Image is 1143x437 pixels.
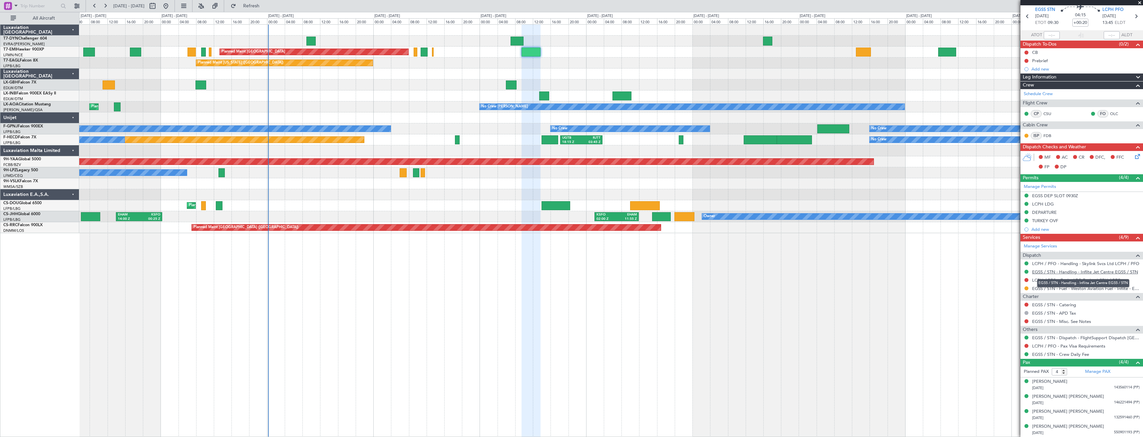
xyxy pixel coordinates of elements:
[817,18,834,24] div: 04:00
[1032,269,1138,275] a: EGSS / STN - Handling - Inflite Jet Centre EGSS / STN
[1102,7,1124,13] span: LCPH PFO
[1032,277,1121,283] a: LCPH / PFO - Fuel - AEG Fuels - LCPH / PFO
[639,18,657,24] div: 12:00
[1011,18,1029,24] div: 00:00
[3,140,21,145] a: LFPB/LBG
[3,179,38,183] a: 9H-VSLKFalcon 7X
[3,80,18,84] span: LX-GBH
[1024,243,1057,250] a: Manage Services
[1012,13,1038,19] div: [DATE] - [DATE]
[17,16,70,21] span: All Aircraft
[1114,385,1140,390] span: 143560114 (PP)
[871,135,887,145] div: No Crew
[91,102,196,112] div: Planned Maint [GEOGRAPHIC_DATA] ([GEOGRAPHIC_DATA])
[3,162,21,167] a: FCBB/BZV
[1032,286,1140,291] a: EGSS / STN - Fuel - Weston Aviation Fuel - Inflite - EGSS / STN
[3,48,44,52] a: T7-EMIHawker 900XP
[480,18,497,24] div: 00:00
[596,213,616,217] div: KSFO
[1032,50,1038,55] div: CB
[1031,32,1042,39] span: ATOT
[227,1,267,11] button: Refresh
[3,102,51,106] a: LX-AOACitation Mustang
[1032,310,1076,316] a: EGSS / STN - APD Tax
[852,18,870,24] div: 12:00
[189,201,294,211] div: Planned Maint [GEOGRAPHIC_DATA] ([GEOGRAPHIC_DATA])
[994,18,1011,24] div: 20:00
[108,18,125,24] div: 12:00
[3,135,18,139] span: F-HECD
[704,212,715,221] div: Owner
[1031,66,1140,72] div: Add new
[1032,385,1043,390] span: [DATE]
[728,18,746,24] div: 08:00
[657,18,675,24] div: 16:00
[3,184,23,189] a: WMSA/SZB
[1023,73,1056,81] span: Leg Information
[834,18,852,24] div: 08:00
[1032,210,1057,215] div: DEPARTURE
[231,18,249,24] div: 16:00
[302,18,320,24] div: 08:00
[1024,91,1053,97] a: Schedule Crew
[586,18,604,24] div: 00:00
[1060,164,1066,171] span: DP
[373,18,391,24] div: 00:00
[1023,359,1030,366] span: Pax
[692,18,710,24] div: 00:00
[3,129,21,134] a: LFPB/LBG
[444,18,462,24] div: 16:00
[374,13,400,19] div: [DATE] - [DATE]
[1032,423,1104,430] div: [PERSON_NAME] [PERSON_NAME]
[562,140,581,145] div: 18:15 Z
[621,18,639,24] div: 08:00
[1115,20,1125,26] span: ELDT
[3,96,23,101] a: EDLW/DTM
[3,206,21,211] a: LFPB/LBG
[3,201,19,205] span: CS-DOU
[3,157,18,161] span: 9H-YAA
[1119,359,1129,365] span: (4/4)
[581,140,600,145] div: 03:45 Z
[746,18,763,24] div: 12:00
[1119,234,1129,241] span: (4/9)
[139,217,161,221] div: 00:25 Z
[906,13,932,19] div: [DATE] - [DATE]
[941,18,958,24] div: 08:00
[958,18,976,24] div: 12:00
[139,213,161,217] div: KSFO
[3,42,45,47] a: EVRA/[PERSON_NAME]
[693,13,719,19] div: [DATE] - [DATE]
[162,13,187,19] div: [DATE] - [DATE]
[285,18,302,24] div: 04:00
[249,18,267,24] div: 20:00
[1032,343,1105,349] a: LCPH / PFO - Pax Visa Requirements
[1032,430,1043,435] span: [DATE]
[1043,133,1058,139] a: FDB
[1023,234,1040,241] span: Services
[1032,335,1140,341] a: EGSS / STN - Dispatch - FlightSupport Dispatch [GEOGRAPHIC_DATA]
[1023,121,1048,129] span: Cabin Crew
[1048,20,1058,26] span: 09:30
[1032,415,1043,420] span: [DATE]
[143,18,161,24] div: 20:00
[214,18,231,24] div: 12:00
[675,18,692,24] div: 20:00
[3,85,23,90] a: EDLW/DTM
[1119,41,1129,48] span: (0/2)
[3,168,17,172] span: 9H-LPZ
[533,18,551,24] div: 12:00
[1102,20,1113,26] span: 13:45
[1023,326,1037,334] span: Others
[1024,368,1049,375] label: Planned PAX
[3,59,20,63] span: T7-EAGL
[1023,41,1056,48] span: Dispatch To-Dos
[1031,226,1140,232] div: Add new
[1079,154,1084,161] span: CR
[427,18,444,24] div: 12:00
[587,13,613,19] div: [DATE] - [DATE]
[1044,154,1051,161] span: MF
[3,223,43,227] a: CS-RRCFalcon 900LX
[267,18,285,24] div: 00:00
[320,18,338,24] div: 12:00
